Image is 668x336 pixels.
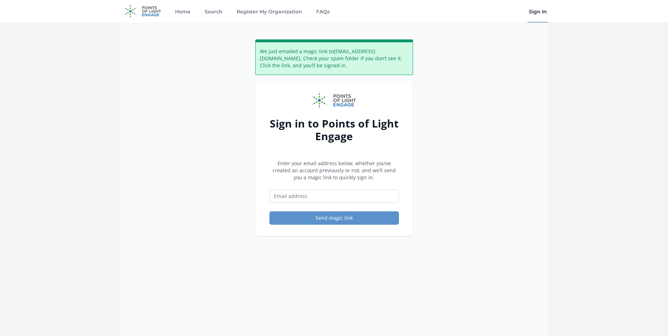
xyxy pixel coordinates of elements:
img: Points of Light Engage logo [312,92,356,109]
input: Email address [269,189,399,203]
h2: Sign in to Points of Light Engage [269,117,399,143]
p: Enter your email address below, whether you’ve created an account previously or not, and we’ll se... [269,160,399,181]
div: We just emailed a magic link to [EMAIL_ADDRESS][DOMAIN_NAME] . Check your spam folder if you don’... [255,39,413,75]
button: Send magic link [269,211,399,225]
